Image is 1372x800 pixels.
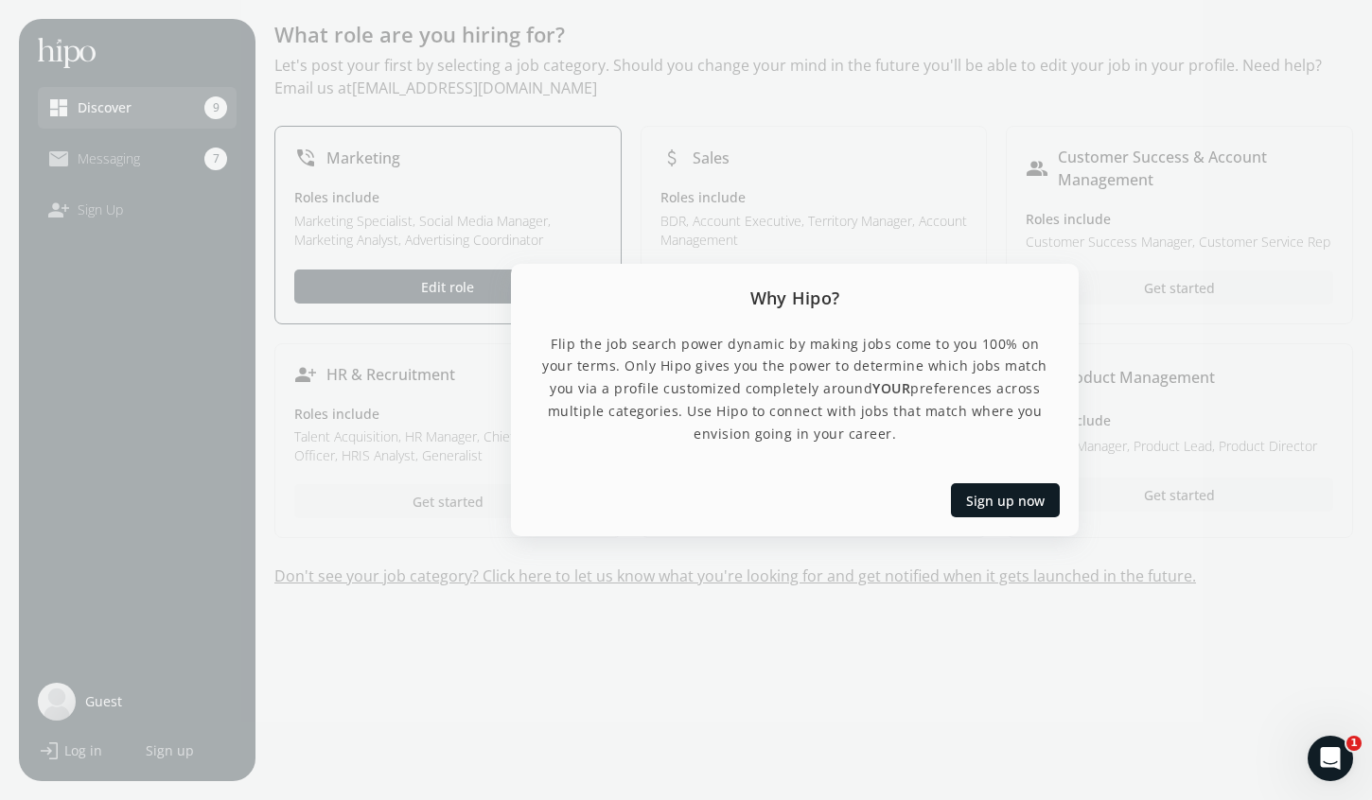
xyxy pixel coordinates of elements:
button: Sign up now [951,483,1060,517]
h2: Why Hipo? [511,264,1079,332]
span: Sign up now [966,491,1045,511]
p: Flip the job search power dynamic by making jobs come to you 100% on your terms. Only Hipo gives ... [534,333,1056,445]
span: YOUR [872,379,910,397]
span: 1 [1346,736,1362,751]
iframe: Intercom live chat [1308,736,1353,781]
